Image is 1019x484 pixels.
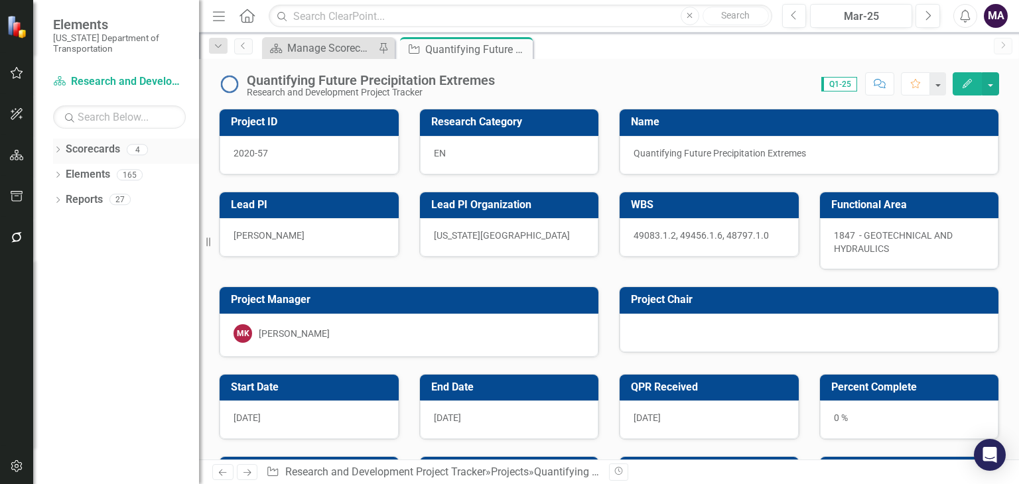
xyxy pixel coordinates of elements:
img: No Information [219,74,240,95]
div: Research and Development Project Tracker [247,88,495,97]
span: 1847 - GEOTECHNICAL AND HYDRAULICS [834,230,953,254]
a: Research and Development Project Tracker [53,74,186,90]
h3: End Date [431,381,592,393]
a: Reports [66,192,103,208]
a: Manage Scorecards [265,40,375,56]
span: [PERSON_NAME] [234,230,305,241]
small: [US_STATE] Department of Transportation [53,32,186,54]
h3: Project ID [231,116,392,128]
span: Q1-25 [821,77,857,91]
button: Mar-25 [810,4,912,28]
input: Search ClearPoint... [269,5,772,28]
a: Scorecards [66,142,120,157]
h3: Start Date [231,381,392,393]
a: Research and Development Project Tracker [285,465,486,478]
h3: Project Chair [631,294,992,306]
div: 27 [109,194,131,206]
a: Elements [66,167,110,182]
div: [PERSON_NAME] [259,327,330,340]
img: ClearPoint Strategy [7,15,31,38]
div: 165 [117,169,143,180]
div: Open Intercom Messenger [974,439,1006,471]
div: » » [266,465,599,480]
div: Quantifying Future Precipitation Extremes [425,41,529,58]
h3: Lead PI Organization [431,199,592,211]
h3: WBS [631,199,792,211]
h3: Functional Area [831,199,992,211]
h3: Project Manager [231,294,592,306]
span: [US_STATE][GEOGRAPHIC_DATA] [434,230,570,241]
h3: Percent Complete [831,381,992,393]
div: Quantifying Future Precipitation Extremes [534,465,729,478]
h3: QPR Received [631,381,792,393]
div: 0 % [820,400,999,439]
div: Quantifying Future Precipitation Extremes [247,73,495,88]
button: Search [703,7,769,25]
h3: Name [631,116,992,128]
h3: Lead PI [231,199,392,211]
span: [DATE] [234,412,261,423]
div: Manage Scorecards [287,40,375,56]
button: MA [984,4,1008,28]
span: EN [434,148,446,158]
span: [DATE] [434,412,461,423]
span: Search [721,10,750,21]
div: MK [234,324,252,343]
span: 2020-57 [234,148,268,158]
a: Projects [491,465,529,478]
div: 4 [127,144,148,155]
div: Mar-25 [815,9,908,25]
span: [DATE] [634,412,661,423]
h3: Research Category [431,116,592,128]
span: Elements [53,17,186,32]
input: Search Below... [53,105,186,129]
span: 49083.1.2, 49456.1.6, 48797.1.0 [634,230,769,241]
span: Quantifying Future Precipitation Extremes [634,147,985,160]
